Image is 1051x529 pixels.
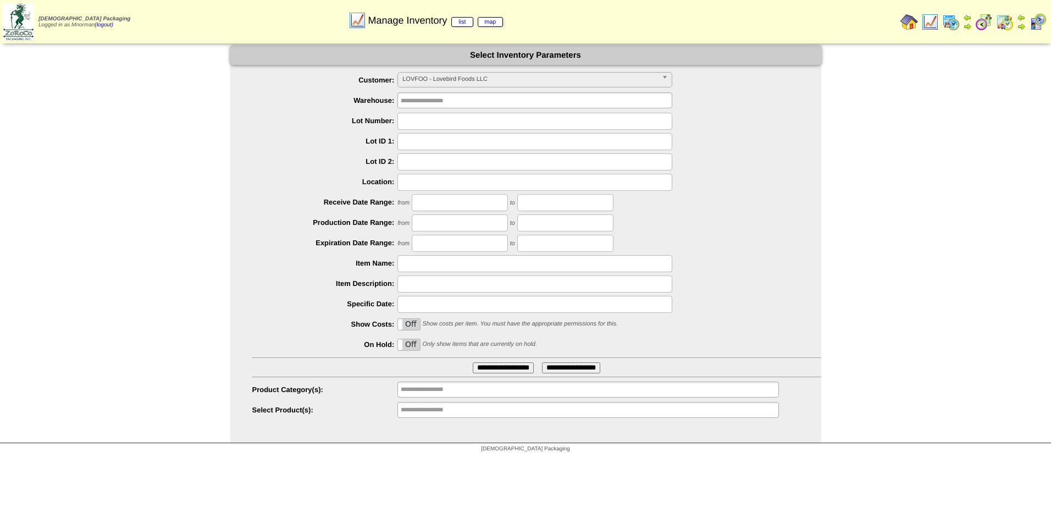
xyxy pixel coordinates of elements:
label: Item Name: [252,259,398,267]
span: Only show items that are currently on hold. [422,341,536,348]
div: OnOff [397,318,421,330]
span: from [397,220,410,227]
div: OnOff [397,339,421,351]
img: arrowleft.gif [963,13,972,22]
img: line_graph.gif [921,13,939,31]
img: line_graph.gif [349,12,366,29]
label: Customer: [252,76,398,84]
span: to [510,220,515,227]
label: Lot Number: [252,117,398,125]
label: Off [398,339,420,350]
div: Select Inventory Parameters [230,46,821,65]
span: [DEMOGRAPHIC_DATA] Packaging [38,16,130,22]
span: to [510,200,515,206]
a: map [478,17,504,27]
label: Specific Date: [252,300,398,308]
label: Location: [252,178,398,186]
span: from [397,200,410,206]
label: Lot ID 1: [252,137,398,145]
span: Logged in as Mnorman [38,16,130,28]
label: Warehouse: [252,96,398,104]
img: calendarinout.gif [996,13,1014,31]
label: Select Product(s): [252,406,398,414]
label: Show Costs: [252,320,398,328]
span: Manage Inventory [368,15,503,26]
label: Off [398,319,420,330]
img: calendarprod.gif [942,13,960,31]
span: [DEMOGRAPHIC_DATA] Packaging [481,446,569,452]
img: home.gif [900,13,918,31]
img: calendarblend.gif [975,13,993,31]
label: Product Category(s): [252,385,398,394]
img: arrowleft.gif [1017,13,1026,22]
label: Receive Date Range: [252,198,398,206]
img: calendarcustomer.gif [1029,13,1047,31]
label: On Hold: [252,340,398,349]
label: Lot ID 2: [252,157,398,166]
img: arrowright.gif [963,22,972,31]
img: arrowright.gif [1017,22,1026,31]
a: (logout) [95,22,113,28]
span: Show costs per item. You must have the appropriate permissions for this. [422,321,618,327]
img: zoroco-logo-small.webp [3,3,34,40]
label: Production Date Range: [252,218,398,227]
span: to [510,240,515,247]
span: from [397,240,410,247]
label: Expiration Date Range: [252,239,398,247]
a: list [451,17,473,27]
label: Item Description: [252,279,398,288]
span: LOVFOO - Lovebird Foods LLC [402,73,657,86]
